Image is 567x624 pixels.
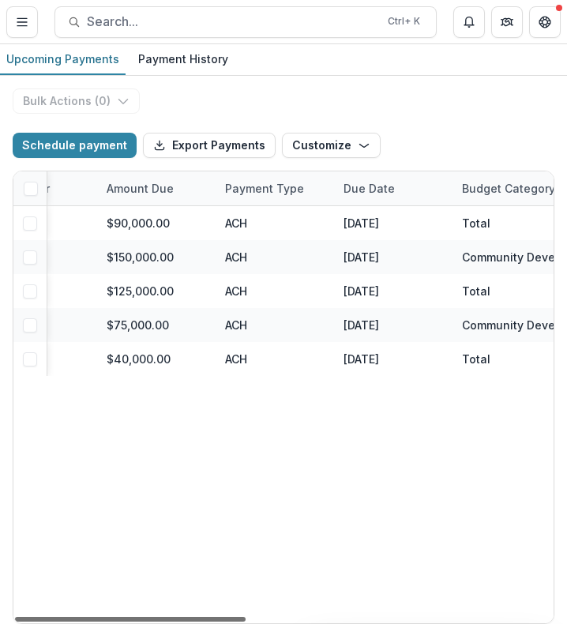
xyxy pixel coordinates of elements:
[385,13,423,30] div: Ctrl + K
[462,215,490,231] div: Total
[216,342,334,376] div: ACH
[13,133,137,158] button: Schedule payment
[97,206,216,240] div: $90,000.00
[453,6,485,38] button: Notifications
[97,274,216,308] div: $125,000.00
[216,180,314,197] div: Payment Type
[334,308,452,342] div: [DATE]
[216,171,334,205] div: Payment Type
[143,133,276,158] button: Export Payments
[216,206,334,240] div: ACH
[216,308,334,342] div: ACH
[132,47,235,70] div: Payment History
[334,240,452,274] div: [DATE]
[97,171,216,205] div: Amount Due
[491,6,523,38] button: Partners
[334,171,452,205] div: Due Date
[6,6,38,38] button: Toggle Menu
[529,6,561,38] button: Get Help
[334,206,452,240] div: [DATE]
[87,14,378,29] span: Search...
[132,44,235,75] a: Payment History
[334,180,404,197] div: Due Date
[97,342,216,376] div: $40,000.00
[452,180,565,197] div: Budget Category
[334,274,452,308] div: [DATE]
[13,88,140,114] button: Bulk Actions (0)
[97,240,216,274] div: $150,000.00
[216,274,334,308] div: ACH
[462,283,490,299] div: Total
[462,351,490,367] div: Total
[97,180,183,197] div: Amount Due
[334,342,452,376] div: [DATE]
[54,6,437,38] button: Search...
[216,240,334,274] div: ACH
[97,308,216,342] div: $75,000.00
[282,133,381,158] button: Customize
